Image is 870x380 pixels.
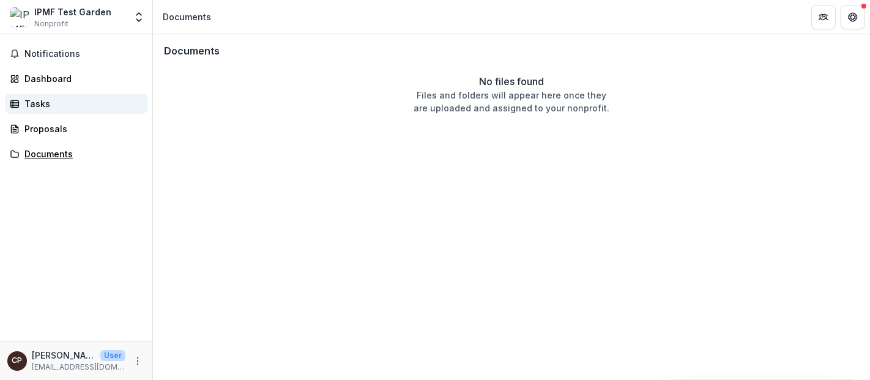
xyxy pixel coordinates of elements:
[32,349,95,362] p: [PERSON_NAME]
[34,6,111,18] div: IPMF Test Garden
[479,74,544,89] p: No files found
[100,350,125,361] p: User
[5,144,147,164] a: Documents
[34,18,69,29] span: Nonprofit
[811,5,836,29] button: Partners
[32,362,125,373] p: [EMAIL_ADDRESS][DOMAIN_NAME]
[24,97,138,110] div: Tasks
[24,72,138,85] div: Dashboard
[163,10,211,23] div: Documents
[5,69,147,89] a: Dashboard
[24,49,143,59] span: Notifications
[10,7,29,27] img: IPMF Test Garden
[130,354,145,368] button: More
[5,44,147,64] button: Notifications
[158,8,216,26] nav: breadcrumb
[130,5,147,29] button: Open entity switcher
[24,122,138,135] div: Proposals
[24,147,138,160] div: Documents
[12,357,23,365] div: Carol Posso
[841,5,865,29] button: Get Help
[5,94,147,114] a: Tasks
[164,45,220,57] h3: Documents
[5,119,147,139] a: Proposals
[414,89,609,114] p: Files and folders will appear here once they are uploaded and assigned to your nonprofit.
